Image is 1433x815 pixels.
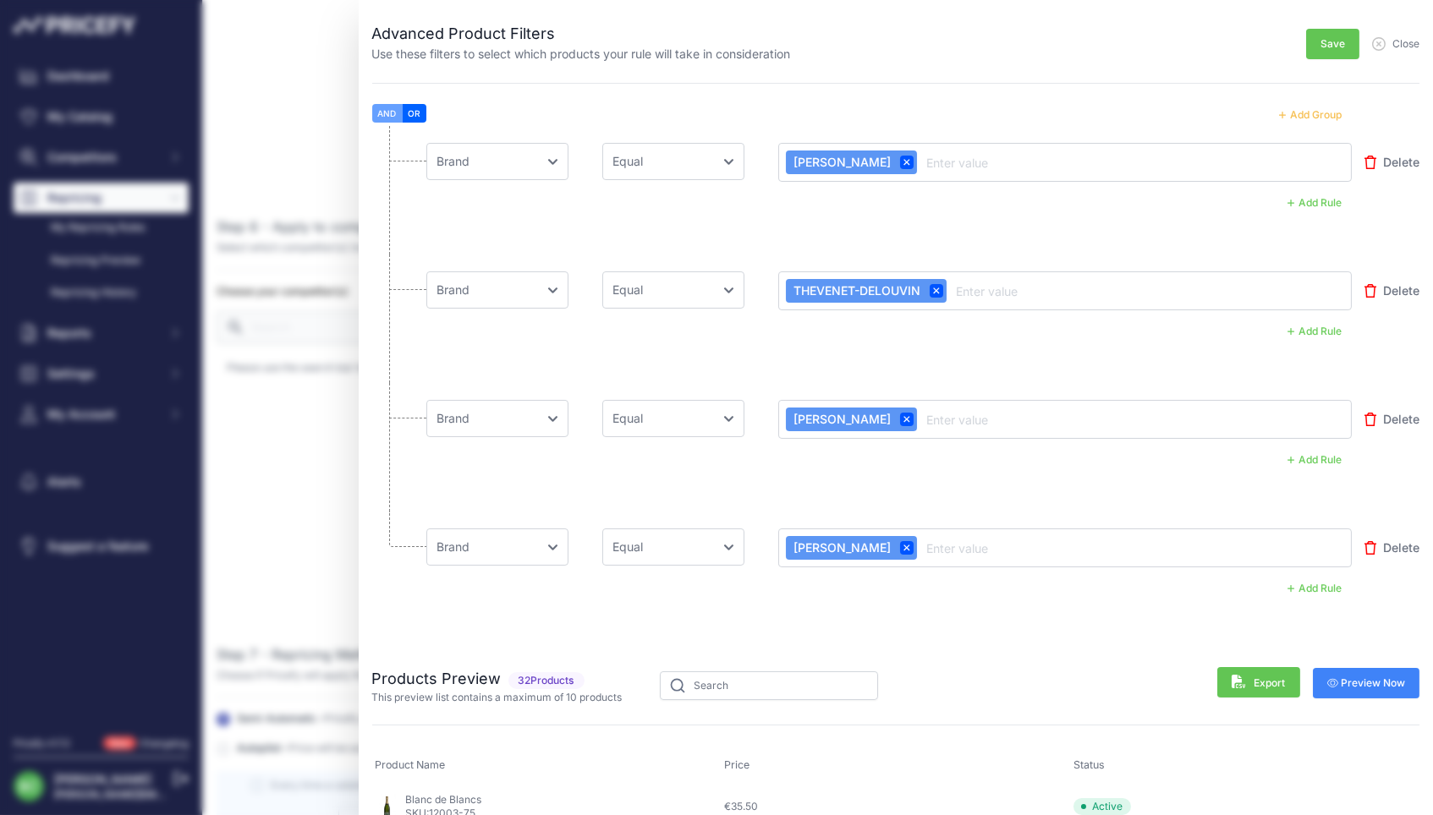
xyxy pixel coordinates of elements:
button: Close [1372,27,1419,51]
button: OR [403,104,426,123]
h2: Advanced Product Filters [372,22,791,46]
button: Delete [1364,274,1419,308]
span: Active [1073,798,1131,815]
input: Enter value [953,281,1089,301]
span: THEVENET-DELOUVIN [789,282,921,299]
button: Delete [1364,402,1419,436]
button: Add Group [1269,104,1352,126]
input: Enter value [924,152,1059,172]
span: Products [508,672,585,689]
span: Export [1232,675,1286,691]
p: Use these filters to select which products your rule will take in consideration [372,46,791,63]
span: Preview Now [1327,676,1406,690]
button: Preview Now [1313,668,1420,698]
input: Search [660,671,878,700]
span: Delete [1383,411,1419,428]
h2: Products Preview [372,667,623,691]
span: 32 [519,674,531,687]
span: Product Name [376,758,446,771]
input: Enter value [924,409,1059,429]
button: Save [1306,29,1359,59]
button: Add Rule [1277,192,1352,214]
p: This preview list contains a maximum of 10 products [372,691,623,704]
button: Delete [1364,145,1419,179]
span: [PERSON_NAME] [789,539,892,556]
span: Price [724,758,749,771]
button: Add Rule [1277,449,1352,471]
span: [PERSON_NAME] [789,411,892,428]
span: Delete [1383,539,1419,556]
button: Add Rule [1277,577,1352,599]
span: € [724,800,758,812]
span: Delete [1383,154,1419,171]
span: Close [1392,37,1419,51]
button: Delete [1364,531,1419,565]
span: Save [1320,37,1345,51]
p: Blanc de Blancs [406,793,482,807]
input: Enter value [924,538,1059,558]
span: Status [1073,758,1105,771]
span: 35.50 [731,800,758,812]
button: AND [372,104,403,123]
span: Delete [1383,282,1419,299]
button: Add Rule [1277,320,1352,342]
span: [PERSON_NAME] [789,154,892,171]
button: Export [1217,667,1300,697]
